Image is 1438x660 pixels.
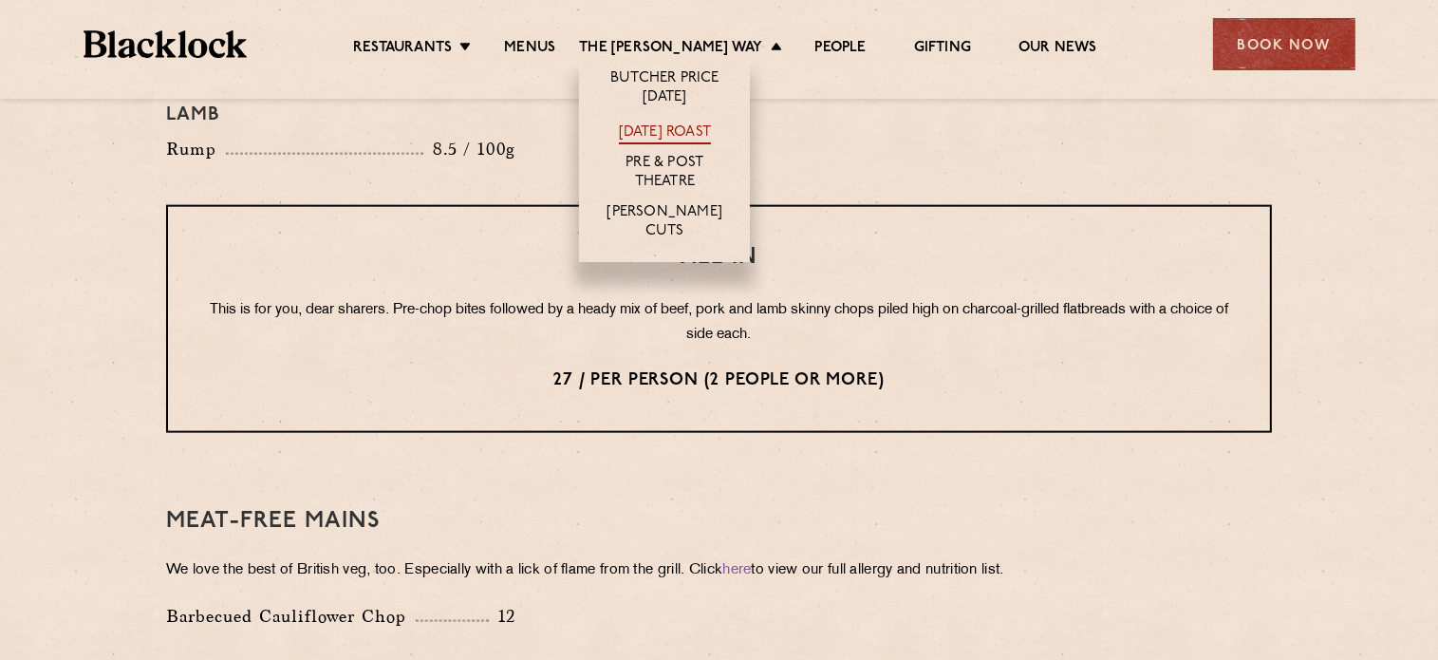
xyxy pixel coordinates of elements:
[619,123,711,144] a: [DATE] Roast
[353,39,452,60] a: Restaurants
[914,39,971,60] a: Gifting
[1213,18,1355,70] div: Book Now
[504,39,555,60] a: Menus
[489,604,516,629] p: 12
[206,298,1232,348] p: This is for you, dear sharers. Pre-chop bites followed by a heady mix of beef, pork and lamb skin...
[598,69,731,109] a: Butcher Price [DATE]
[206,245,1232,270] h3: All In
[722,563,751,577] a: here
[598,203,731,243] a: [PERSON_NAME] Cuts
[1018,39,1097,60] a: Our News
[815,39,867,60] a: People
[84,30,248,58] img: BL_Textured_Logo-footer-cropped.svg
[166,104,1272,126] h4: Lamb
[166,136,226,162] p: Rump
[166,557,1272,584] p: We love the best of British veg, too. Especially with a lick of flame from the grill. Click to vi...
[598,154,731,194] a: Pre & Post Theatre
[423,137,515,161] p: 8.5 / 100g
[206,368,1232,393] p: 27 / per person (2 people or more)
[166,509,1272,534] h3: Meat-Free mains
[579,39,762,60] a: The [PERSON_NAME] Way
[166,603,416,630] p: Barbecued Cauliflower Chop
